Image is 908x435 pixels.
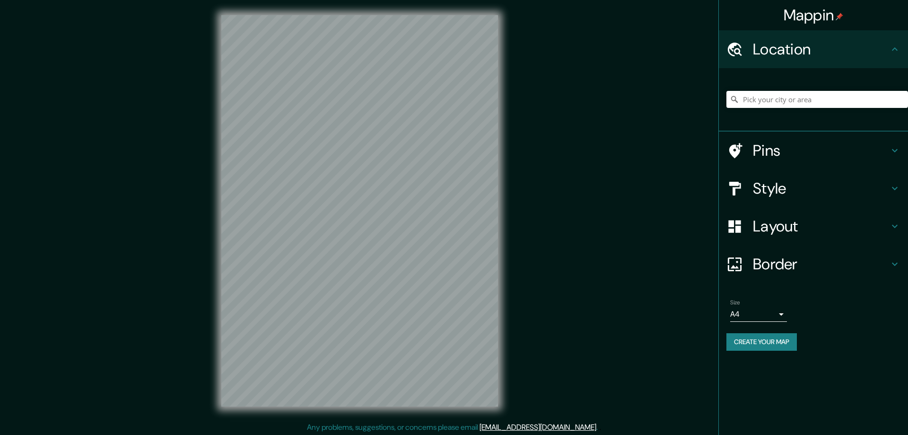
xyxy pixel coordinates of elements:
[753,141,889,160] h4: Pins
[598,422,599,433] div: .
[719,132,908,169] div: Pins
[753,179,889,198] h4: Style
[836,13,843,20] img: pin-icon.png
[719,207,908,245] div: Layout
[753,255,889,274] h4: Border
[719,30,908,68] div: Location
[221,15,498,407] canvas: Map
[719,245,908,283] div: Border
[480,422,596,432] a: [EMAIL_ADDRESS][DOMAIN_NAME]
[726,333,797,351] button: Create your map
[726,91,908,108] input: Pick your city or area
[307,422,598,433] p: Any problems, suggestions, or concerns please email .
[753,217,889,236] h4: Layout
[599,422,601,433] div: .
[730,307,787,322] div: A4
[753,40,889,59] h4: Location
[784,6,844,25] h4: Mappin
[719,169,908,207] div: Style
[730,299,740,307] label: Size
